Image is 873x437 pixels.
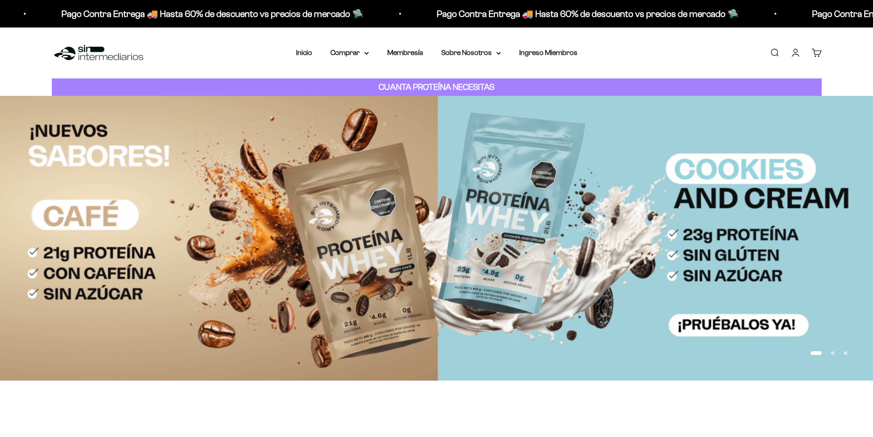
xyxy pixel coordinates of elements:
[379,82,494,92] strong: CUANTA PROTEÍNA NECESITAS
[60,6,362,21] p: Pago Contra Entrega 🚚 Hasta 60% de descuento vs precios de mercado 🛸
[387,49,423,56] a: Membresía
[296,49,312,56] a: Inicio
[436,6,738,21] p: Pago Contra Entrega 🚚 Hasta 60% de descuento vs precios de mercado 🛸
[441,47,501,59] summary: Sobre Nosotros
[519,49,577,56] a: Ingreso Miembros
[330,47,369,59] summary: Comprar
